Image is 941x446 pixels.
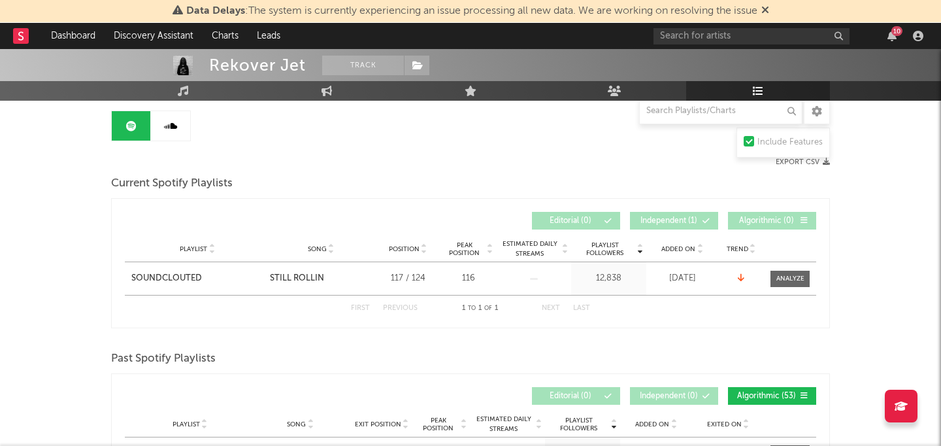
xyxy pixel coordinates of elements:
button: 10 [887,31,897,41]
button: Track [322,56,404,75]
span: : The system is currently experiencing an issue processing all new data. We are working on resolv... [186,6,757,16]
span: Dismiss [761,6,769,16]
span: Algorithmic ( 0 ) [736,217,797,225]
span: Peak Position [418,417,459,432]
div: 117 / 124 [378,272,437,285]
div: 116 [444,272,493,285]
span: Exited On [707,420,742,428]
button: Editorial(0) [532,387,620,405]
input: Search Playlists/Charts [639,98,802,124]
span: Current Spotify Playlists [111,176,233,192]
span: Song [287,420,306,428]
button: Algorithmic(53) [728,387,816,405]
span: Editorial ( 0 ) [540,217,601,225]
button: Editorial(0) [532,212,620,230]
button: Next [542,305,560,312]
span: Estimated Daily Streams [473,415,534,434]
div: STILL ROLLIN [270,272,324,285]
button: Last [573,305,590,312]
span: to [468,305,476,311]
button: Algorithmic(0) [728,212,816,230]
div: SOUNDCLOUTED [131,272,202,285]
button: Previous [383,305,418,312]
button: Independent(0) [630,387,718,405]
span: Song [308,245,327,253]
button: First [351,305,370,312]
a: Dashboard [42,23,105,49]
a: SOUNDCLOUTED [131,272,263,285]
span: Playlist Followers [574,241,635,257]
span: Playlist Followers [548,417,609,432]
span: Playlist [173,420,200,428]
button: Independent(1) [630,212,718,230]
span: of [484,305,492,311]
span: Position [389,245,420,253]
div: Rekover Jet [209,56,306,75]
input: Search for artists [653,28,850,44]
span: Independent ( 1 ) [638,217,699,225]
span: Added On [635,420,669,428]
span: Exit Position [355,420,401,428]
div: 12,838 [574,272,643,285]
span: Trend [727,245,748,253]
span: Playlist [180,245,207,253]
span: Past Spotify Playlists [111,351,216,367]
div: Include Features [757,135,823,150]
span: Estimated Daily Streams [499,239,560,259]
span: Algorithmic ( 53 ) [736,392,797,400]
span: Editorial ( 0 ) [540,392,601,400]
span: Independent ( 0 ) [638,392,699,400]
span: Peak Position [444,241,485,257]
span: Added On [661,245,695,253]
button: Export CSV [776,158,830,166]
span: Data Delays [186,6,245,16]
a: Leads [248,23,289,49]
div: 1 1 1 [444,301,516,317]
div: [DATE] [650,272,715,285]
a: Discovery Assistant [105,23,203,49]
div: 10 [891,26,902,36]
a: Charts [203,23,248,49]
